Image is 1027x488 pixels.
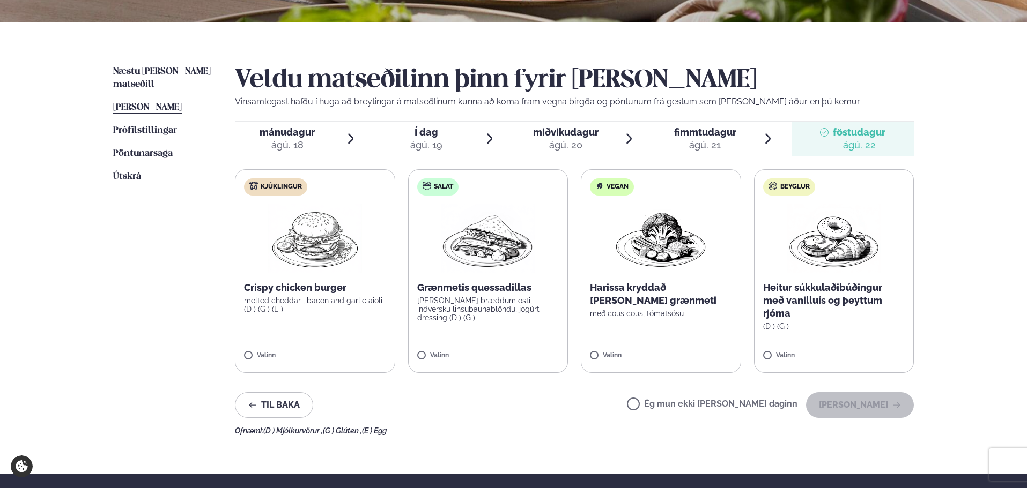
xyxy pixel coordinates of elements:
[441,204,535,273] img: Quesadilla.png
[113,149,173,158] span: Pöntunarsaga
[769,182,778,190] img: bagle-new-16px.svg
[235,95,914,108] p: Vinsamlegast hafðu í huga að breytingar á matseðlinum kunna að koma fram vegna birgða og pöntunum...
[410,126,442,139] span: Í dag
[113,124,177,137] a: Prófílstillingar
[323,426,362,435] span: (G ) Glúten ,
[11,455,33,477] a: Cookie settings
[787,204,881,273] img: Croissant.png
[423,182,431,190] img: salad.svg
[235,65,914,95] h2: Veldu matseðilinn þinn fyrir [PERSON_NAME]
[113,126,177,135] span: Prófílstillingar
[113,67,211,89] span: Næstu [PERSON_NAME] matseðill
[607,183,629,191] span: Vegan
[763,281,905,320] p: Heitur súkkulaðibúðingur með vanilluís og þeyttum rjóma
[113,103,182,112] span: [PERSON_NAME]
[674,139,736,152] div: ágú. 21
[674,126,736,138] span: fimmtudagur
[113,172,141,181] span: Útskrá
[833,126,885,138] span: föstudagur
[113,170,141,183] a: Útskrá
[595,182,604,190] img: Vegan.svg
[244,281,386,294] p: Crispy chicken burger
[590,281,732,307] p: Harissa kryddað [PERSON_NAME] grænmeti
[235,426,914,435] div: Ofnæmi:
[614,204,708,273] img: Vegan.png
[410,139,442,152] div: ágú. 19
[263,426,323,435] span: (D ) Mjólkurvörur ,
[261,183,302,191] span: Kjúklingur
[780,183,810,191] span: Beyglur
[434,183,453,191] span: Salat
[260,139,315,152] div: ágú. 18
[533,139,599,152] div: ágú. 20
[833,139,885,152] div: ágú. 22
[533,126,599,138] span: miðvikudagur
[260,126,315,138] span: mánudagur
[268,204,363,273] img: Hamburger.png
[417,296,559,322] p: [PERSON_NAME] bræddum osti, indversku linsubaunablöndu, jógúrt dressing (D ) (G )
[362,426,387,435] span: (E ) Egg
[763,322,905,331] p: (D ) (G )
[113,101,182,114] a: [PERSON_NAME]
[113,147,173,160] a: Pöntunarsaga
[235,392,313,418] button: Til baka
[590,309,732,318] p: með cous cous, tómatsósu
[113,65,213,91] a: Næstu [PERSON_NAME] matseðill
[244,296,386,313] p: melted cheddar , bacon and garlic aioli (D ) (G ) (E )
[806,392,914,418] button: [PERSON_NAME]
[249,182,258,190] img: chicken.svg
[417,281,559,294] p: Grænmetis quessadillas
